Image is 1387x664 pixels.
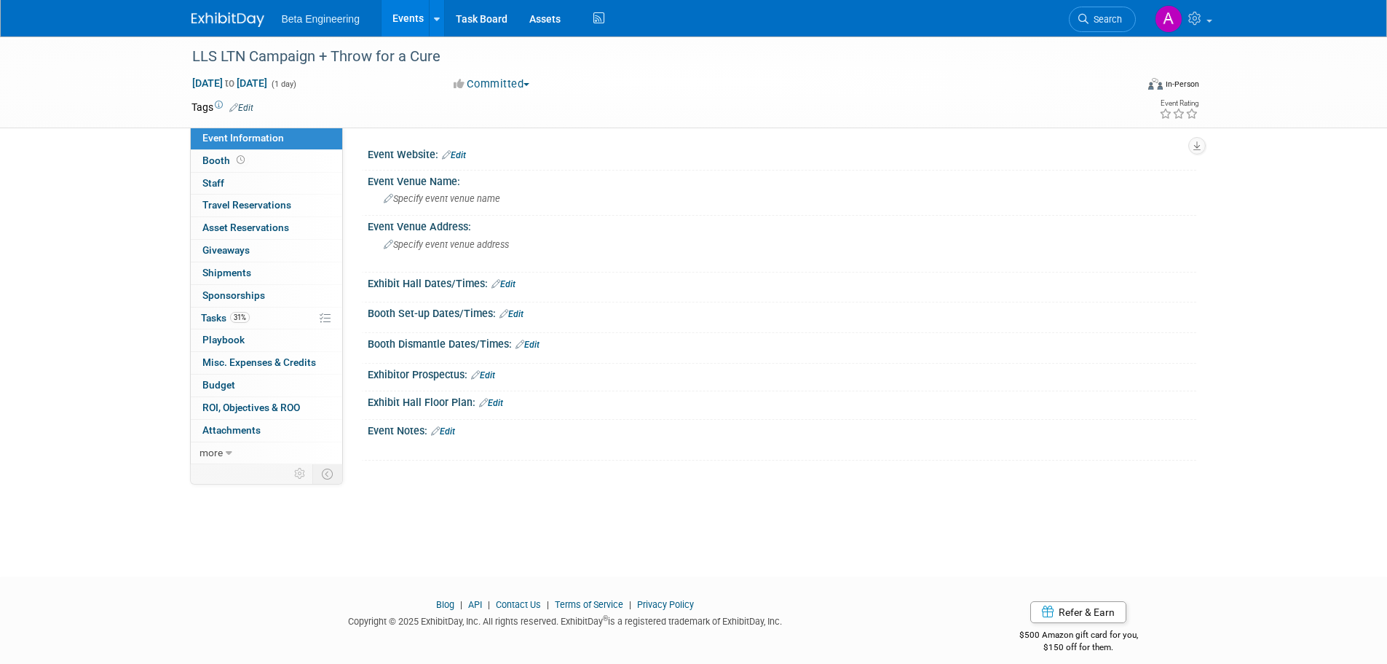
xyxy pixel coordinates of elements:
span: Asset Reservations [202,222,289,233]
span: to [223,77,237,89]
a: Edit [471,370,495,380]
div: Event Format [1050,76,1200,98]
a: Edit [442,150,466,160]
img: ExhibitDay [191,12,264,27]
a: Asset Reservations [191,217,342,239]
span: Search [1088,14,1122,25]
span: Tasks [201,312,250,324]
span: | [484,599,494,610]
a: Travel Reservations [191,195,342,216]
span: Travel Reservations [202,199,291,211]
a: Refer & Earn [1030,601,1126,623]
sup: ® [603,614,608,622]
span: (1 day) [270,79,296,89]
span: Shipments [202,267,251,278]
a: Tasks31% [191,308,342,329]
a: Edit [229,103,253,113]
a: Giveaways [191,240,342,262]
div: Event Venue Name: [368,171,1196,189]
a: Event Information [191,128,342,149]
span: Sponsorships [202,289,265,301]
span: Event Information [202,132,284,144]
span: | [457,599,466,610]
span: Attachments [202,424,261,436]
a: Shipments [191,262,342,284]
a: Privacy Policy [637,599,694,610]
div: Event Notes: [368,420,1196,439]
button: Committed [448,77,535,92]
div: LLS LTN Campaign + Throw for a Cure [187,44,1114,70]
a: Edit [499,309,523,319]
a: Sponsorships [191,285,342,307]
a: Playbook [191,329,342,351]
a: Terms of Service [555,599,623,610]
span: | [625,599,635,610]
span: 31% [230,312,250,323]
td: Personalize Event Tab Strip [288,464,313,483]
a: Budget [191,375,342,397]
div: $150 off for them. [961,641,1196,654]
span: Booth [202,155,248,166]
div: Exhibit Hall Floor Plan: [368,391,1196,410]
img: Anne Mertens [1155,5,1182,33]
a: ROI, Objectives & ROO [191,397,342,419]
span: ROI, Objectives & ROO [202,402,300,413]
div: Exhibitor Prospectus: [368,364,1196,383]
a: Edit [515,340,540,350]
span: Giveaways [202,244,250,256]
a: Edit [491,279,515,289]
span: | [543,599,553,610]
span: Staff [202,177,224,189]
span: Beta Engineering [282,13,360,25]
span: more [199,447,223,458]
div: $500 Amazon gift card for you, [961,620,1196,653]
div: Event Rating [1159,100,1198,107]
a: Booth [191,150,342,172]
div: Event Website: [368,144,1196,163]
a: more [191,442,342,464]
span: Specify event venue address [384,239,509,250]
a: Attachments [191,420,342,442]
a: API [468,599,482,610]
a: Contact Us [496,599,541,610]
span: Booth not reserved yet [234,155,248,165]
div: Booth Dismantle Dates/Times: [368,333,1196,352]
span: Budget [202,379,235,391]
span: Playbook [202,334,245,345]
div: Booth Set-up Dates/Times: [368,302,1196,321]
a: Misc. Expenses & Credits [191,352,342,374]
a: Edit [431,426,455,437]
div: Event Venue Address: [368,216,1196,234]
div: Exhibit Hall Dates/Times: [368,273,1196,292]
td: Tags [191,100,253,114]
span: Misc. Expenses & Credits [202,356,316,368]
a: Blog [436,599,454,610]
span: [DATE] [DATE] [191,77,268,90]
a: Staff [191,173,342,195]
div: Copyright © 2025 ExhibitDay, Inc. All rights reserved. ExhibitDay is a registered trademark of Ex... [191,612,940,628]
img: Format-Inperson.png [1148,78,1163,90]
span: Specify event venue name [384,193,500,204]
td: Toggle Event Tabs [312,464,342,483]
a: Edit [479,398,503,408]
a: Search [1069,7,1136,32]
div: In-Person [1165,79,1199,90]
